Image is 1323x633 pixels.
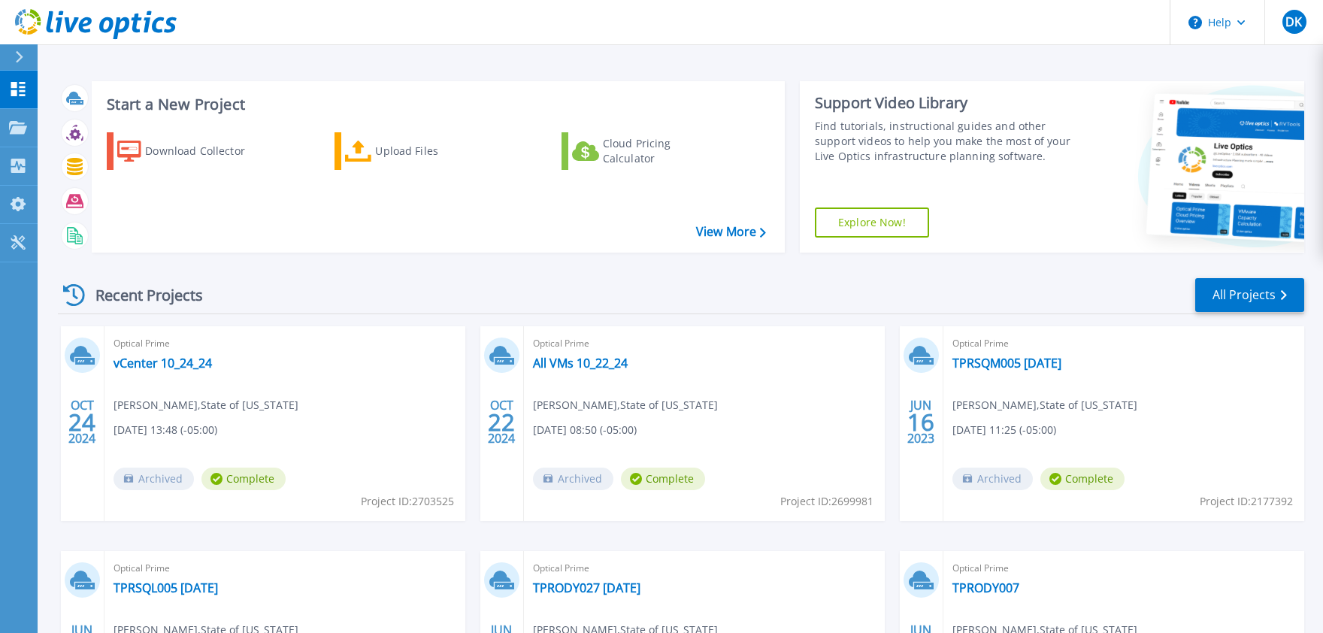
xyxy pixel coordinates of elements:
[58,277,223,313] div: Recent Projects
[114,468,194,490] span: Archived
[107,96,765,113] h3: Start a New Project
[952,560,1295,577] span: Optical Prime
[952,468,1033,490] span: Archived
[114,560,456,577] span: Optical Prime
[533,356,628,371] a: All VMs 10_22_24
[952,422,1056,438] span: [DATE] 11:25 (-05:00)
[145,136,265,166] div: Download Collector
[335,132,502,170] a: Upload Files
[780,493,873,510] span: Project ID: 2699981
[533,580,640,595] a: TPRODY027 [DATE]
[621,468,705,490] span: Complete
[68,416,95,429] span: 24
[815,207,929,238] a: Explore Now!
[533,335,876,352] span: Optical Prime
[533,468,613,490] span: Archived
[815,119,1070,164] div: Find tutorials, instructional guides and other support videos to help you make the most of your L...
[696,225,766,239] a: View More
[533,422,637,438] span: [DATE] 08:50 (-05:00)
[952,580,1019,595] a: TPRODY007
[815,93,1070,113] div: Support Video Library
[107,132,274,170] a: Download Collector
[1195,278,1304,312] a: All Projects
[201,468,286,490] span: Complete
[952,356,1061,371] a: TPRSQM005 [DATE]
[907,416,934,429] span: 16
[361,493,454,510] span: Project ID: 2703525
[952,335,1295,352] span: Optical Prime
[1200,493,1293,510] span: Project ID: 2177392
[114,335,456,352] span: Optical Prime
[375,136,495,166] div: Upload Files
[1040,468,1125,490] span: Complete
[952,397,1137,413] span: [PERSON_NAME] , State of [US_STATE]
[488,416,515,429] span: 22
[1285,16,1302,28] span: DK
[114,422,217,438] span: [DATE] 13:48 (-05:00)
[114,356,212,371] a: vCenter 10_24_24
[487,395,516,450] div: OCT 2024
[68,395,96,450] div: OCT 2024
[907,395,935,450] div: JUN 2023
[114,397,298,413] span: [PERSON_NAME] , State of [US_STATE]
[114,580,218,595] a: TPRSQL005 [DATE]
[533,397,718,413] span: [PERSON_NAME] , State of [US_STATE]
[603,136,723,166] div: Cloud Pricing Calculator
[533,560,876,577] span: Optical Prime
[562,132,729,170] a: Cloud Pricing Calculator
